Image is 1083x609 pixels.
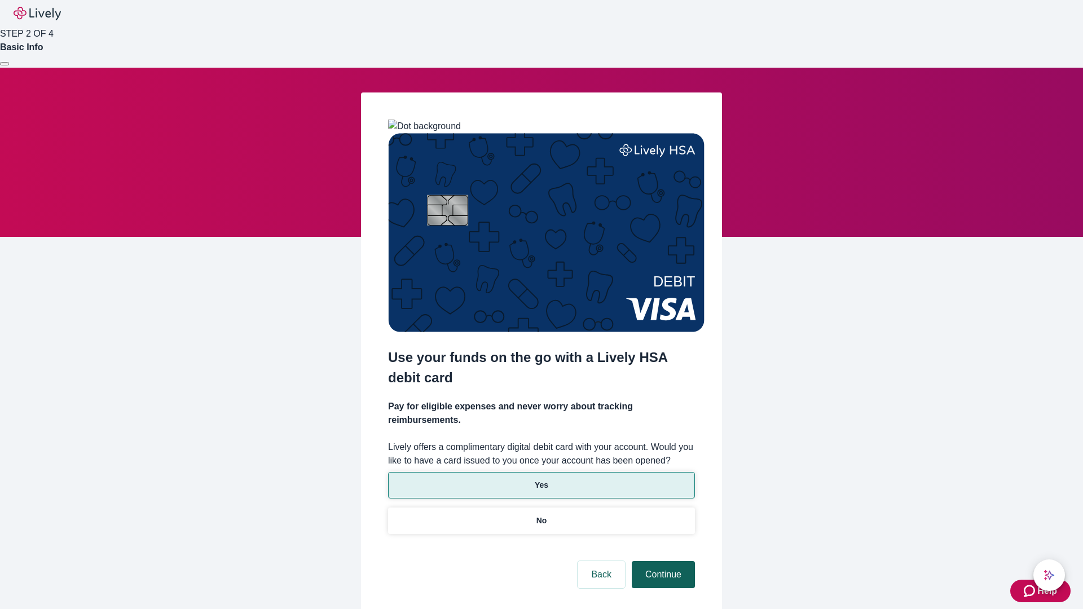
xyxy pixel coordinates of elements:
button: chat [1033,559,1065,591]
svg: Zendesk support icon [1024,584,1037,598]
button: No [388,507,695,534]
p: Yes [535,479,548,491]
img: Lively [14,7,61,20]
img: Dot background [388,120,461,133]
span: Help [1037,584,1057,598]
svg: Lively AI Assistant [1044,570,1055,581]
button: Yes [388,472,695,498]
h4: Pay for eligible expenses and never worry about tracking reimbursements. [388,400,695,427]
p: No [536,515,547,527]
img: Debit card [388,133,705,332]
label: Lively offers a complimentary digital debit card with your account. Would you like to have a card... [388,440,695,467]
button: Back [578,561,625,588]
h2: Use your funds on the go with a Lively HSA debit card [388,347,695,388]
button: Continue [632,561,695,588]
button: Zendesk support iconHelp [1010,580,1071,602]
